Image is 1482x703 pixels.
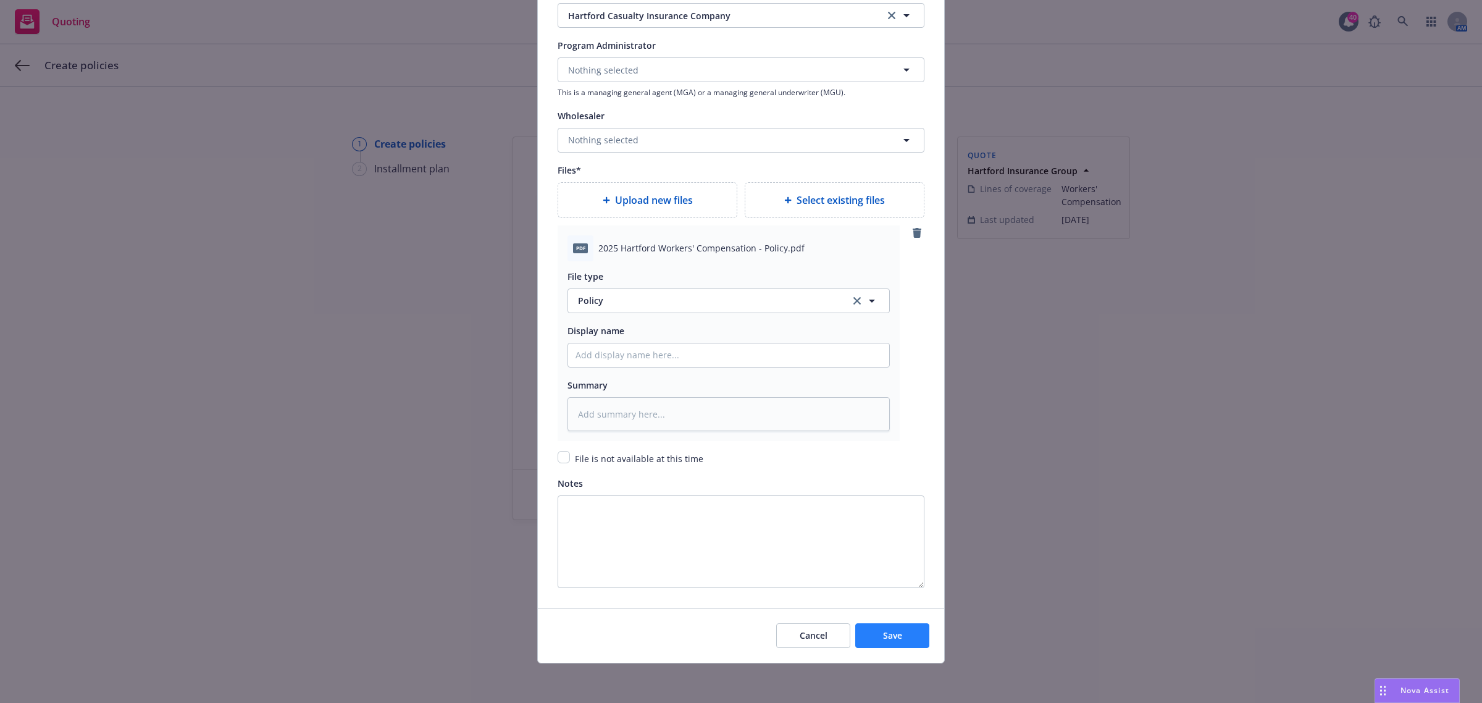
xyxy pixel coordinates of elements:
span: This is a managing general agent (MGA) or a managing general underwriter (MGU). [558,87,924,98]
button: Cancel [776,623,850,648]
a: clear selection [884,8,899,23]
span: Upload new files [615,193,693,208]
input: Add display name here... [568,343,889,367]
span: File is not available at this time [575,453,703,465]
button: Nothing selected [558,128,924,153]
span: Nova Assist [1400,685,1449,696]
button: Nova Assist [1375,678,1460,703]
span: Policy [578,294,836,307]
span: Display name [567,325,624,337]
button: Hartford Casualty Insurance Companyclear selection [558,3,924,28]
span: Nothing selected [568,133,638,146]
button: Policyclear selection [567,288,890,313]
span: Wholesaler [558,110,605,122]
span: 2025 Hartford Workers' Compensation - Policy.pdf [598,242,805,255]
span: pdf [573,243,588,253]
button: Save [855,623,929,648]
a: remove [910,225,924,240]
span: Select existing files [797,193,885,208]
div: Drag to move [1375,679,1391,702]
span: Notes [558,478,583,489]
span: File type [567,271,603,282]
span: Hartford Casualty Insurance Company [568,9,866,22]
div: Upload new files [558,182,737,218]
span: Save [883,629,902,641]
div: Select existing files [745,182,924,218]
span: Cancel [800,629,827,641]
span: Program Administrator [558,40,656,51]
span: Nothing selected [568,64,638,77]
a: clear selection [850,293,865,308]
span: Summary [567,379,608,391]
button: Nothing selected [558,57,924,82]
span: Files* [558,164,581,176]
